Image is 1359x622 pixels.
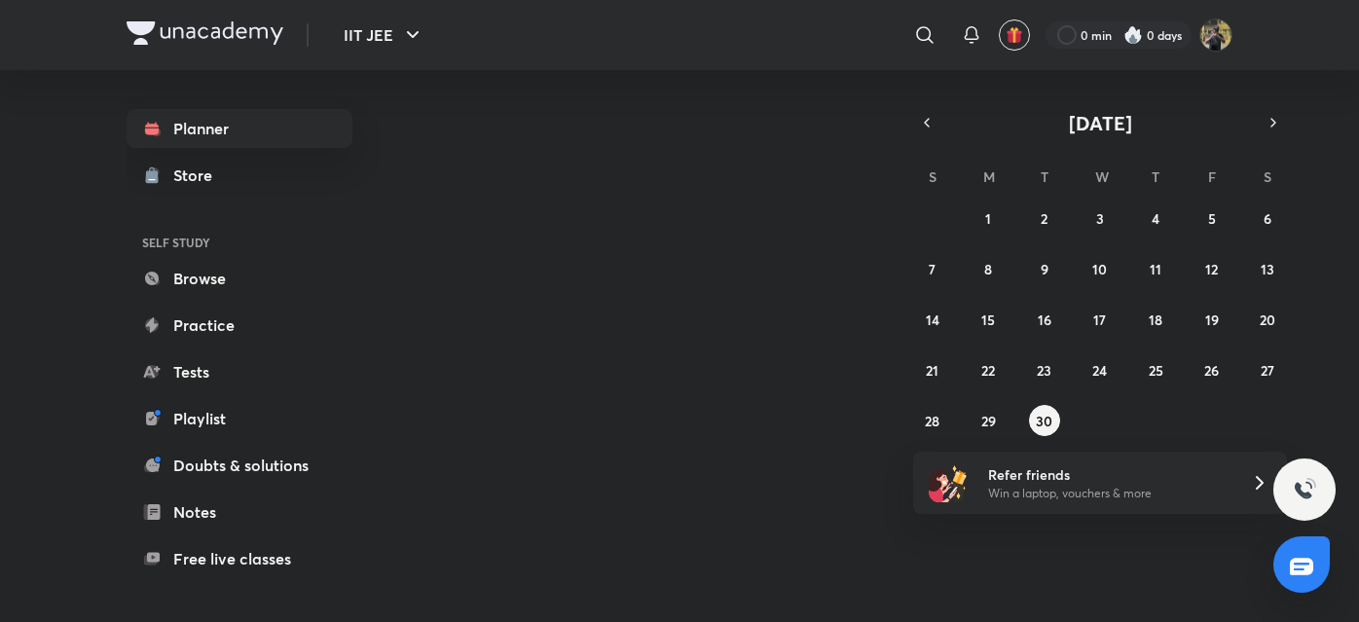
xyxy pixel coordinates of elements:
[984,260,992,278] abbr: September 8, 2025
[973,253,1004,284] button: September 8, 2025
[127,399,352,438] a: Playlist
[981,311,995,329] abbr: September 15, 2025
[1152,209,1159,228] abbr: September 4, 2025
[1038,311,1051,329] abbr: September 16, 2025
[973,354,1004,385] button: September 22, 2025
[127,306,352,345] a: Practice
[1092,361,1107,380] abbr: September 24, 2025
[1152,167,1159,186] abbr: Thursday
[1036,412,1052,430] abbr: September 30, 2025
[1006,26,1023,44] img: avatar
[1029,253,1060,284] button: September 9, 2025
[917,253,948,284] button: September 7, 2025
[1092,260,1107,278] abbr: September 10, 2025
[1084,354,1116,385] button: September 24, 2025
[1252,253,1283,284] button: September 13, 2025
[1205,260,1218,278] abbr: September 12, 2025
[1140,202,1171,234] button: September 4, 2025
[1264,209,1271,228] abbr: September 6, 2025
[1041,209,1047,228] abbr: September 2, 2025
[981,361,995,380] abbr: September 22, 2025
[917,354,948,385] button: September 21, 2025
[940,109,1260,136] button: [DATE]
[925,412,939,430] abbr: September 28, 2025
[929,463,968,502] img: referral
[127,226,352,259] h6: SELF STUDY
[1205,311,1219,329] abbr: September 19, 2025
[926,361,938,380] abbr: September 21, 2025
[1069,110,1132,136] span: [DATE]
[1084,202,1116,234] button: September 3, 2025
[127,539,352,578] a: Free live classes
[127,156,352,195] a: Store
[1149,311,1162,329] abbr: September 18, 2025
[127,109,352,148] a: Planner
[1140,304,1171,335] button: September 18, 2025
[1208,167,1216,186] abbr: Friday
[985,209,991,228] abbr: September 1, 2025
[127,259,352,298] a: Browse
[1196,253,1228,284] button: September 12, 2025
[973,405,1004,436] button: September 29, 2025
[1196,304,1228,335] button: September 19, 2025
[1260,311,1275,329] abbr: September 20, 2025
[1261,260,1274,278] abbr: September 13, 2025
[1261,361,1274,380] abbr: September 27, 2025
[1208,209,1216,228] abbr: September 5, 2025
[1095,167,1109,186] abbr: Wednesday
[1084,304,1116,335] button: September 17, 2025
[917,304,948,335] button: September 14, 2025
[1037,361,1051,380] abbr: September 23, 2025
[127,446,352,485] a: Doubts & solutions
[988,485,1228,502] p: Win a laptop, vouchers & more
[173,164,224,187] div: Store
[1150,260,1161,278] abbr: September 11, 2025
[127,352,352,391] a: Tests
[1264,167,1271,186] abbr: Saturday
[1041,260,1048,278] abbr: September 9, 2025
[929,167,937,186] abbr: Sunday
[1196,354,1228,385] button: September 26, 2025
[1293,478,1316,501] img: ttu
[999,19,1030,51] button: avatar
[988,464,1228,485] h6: Refer friends
[1140,253,1171,284] button: September 11, 2025
[1149,361,1163,380] abbr: September 25, 2025
[1199,18,1232,52] img: KRISH JINDAL
[127,493,352,531] a: Notes
[1252,304,1283,335] button: September 20, 2025
[127,21,283,50] a: Company Logo
[1029,405,1060,436] button: September 30, 2025
[1196,202,1228,234] button: September 5, 2025
[1204,361,1219,380] abbr: September 26, 2025
[1252,354,1283,385] button: September 27, 2025
[973,202,1004,234] button: September 1, 2025
[332,16,436,55] button: IIT JEE
[983,167,995,186] abbr: Monday
[1093,311,1106,329] abbr: September 17, 2025
[1041,167,1048,186] abbr: Tuesday
[1140,354,1171,385] button: September 25, 2025
[917,405,948,436] button: September 28, 2025
[1123,25,1143,45] img: streak
[1029,202,1060,234] button: September 2, 2025
[1252,202,1283,234] button: September 6, 2025
[127,21,283,45] img: Company Logo
[1029,354,1060,385] button: September 23, 2025
[981,412,996,430] abbr: September 29, 2025
[926,311,939,329] abbr: September 14, 2025
[973,304,1004,335] button: September 15, 2025
[929,260,936,278] abbr: September 7, 2025
[1096,209,1104,228] abbr: September 3, 2025
[1084,253,1116,284] button: September 10, 2025
[1029,304,1060,335] button: September 16, 2025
